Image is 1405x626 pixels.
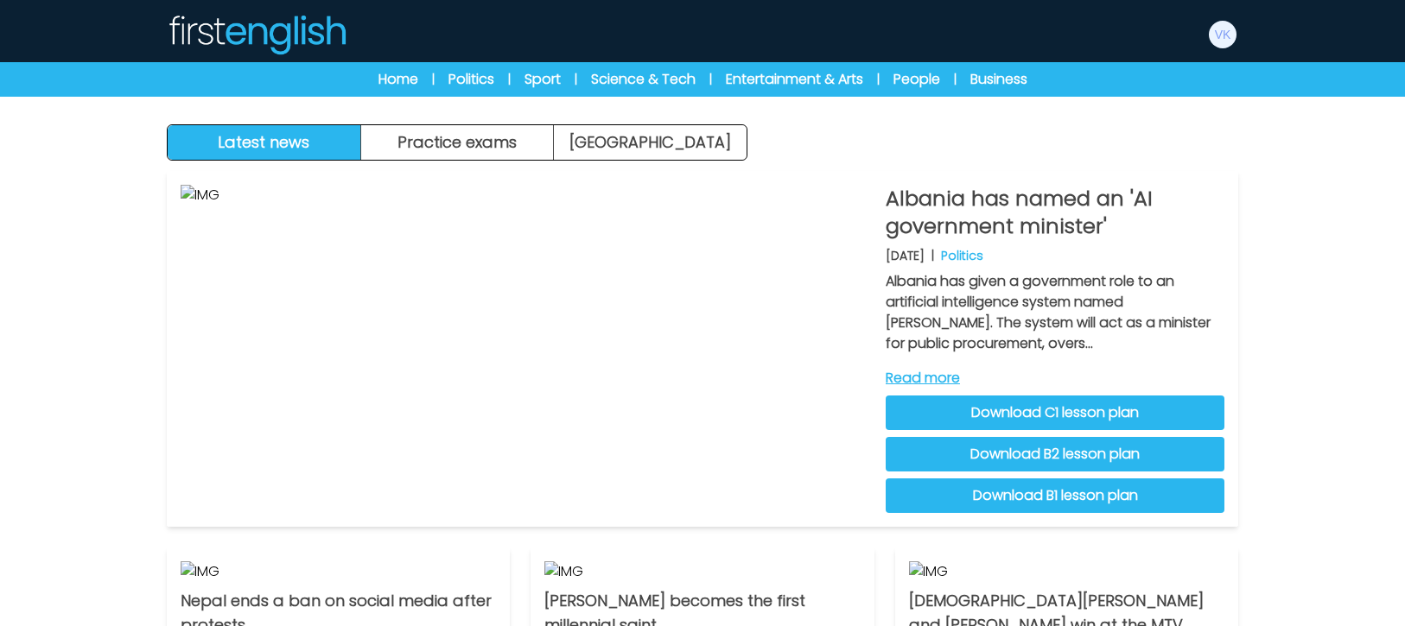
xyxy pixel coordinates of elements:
a: Download B2 lesson plan [886,437,1224,471]
span: | [709,71,712,88]
span: | [575,71,577,88]
a: Business [970,69,1027,90]
p: [DATE] [886,247,925,264]
a: Entertainment & Arts [726,69,863,90]
p: Albania has named an 'AI government minister' [886,185,1224,240]
img: Logo [167,14,346,55]
img: IMG [181,561,496,582]
a: People [893,69,940,90]
a: Download B1 lesson plan [886,478,1224,513]
img: IMG [181,185,872,513]
span: | [954,71,957,88]
p: Albania has given a government role to an artificial intelligence system named [PERSON_NAME]. The... [886,271,1224,354]
p: Politics [941,247,983,264]
a: Download C1 lesson plan [886,395,1224,430]
a: Home [378,69,418,90]
img: IMG [544,561,860,582]
a: Science & Tech [591,69,696,90]
button: Practice exams [361,125,555,160]
img: IMG [909,561,1224,582]
span: | [508,71,511,88]
a: Sport [524,69,561,90]
img: Vanessa Nicole Krol [1209,21,1237,48]
a: Politics [448,69,494,90]
a: [GEOGRAPHIC_DATA] [554,125,747,160]
span: | [877,71,880,88]
b: | [931,247,934,264]
a: Read more [886,368,1224,389]
button: Latest news [168,125,361,160]
span: | [432,71,435,88]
